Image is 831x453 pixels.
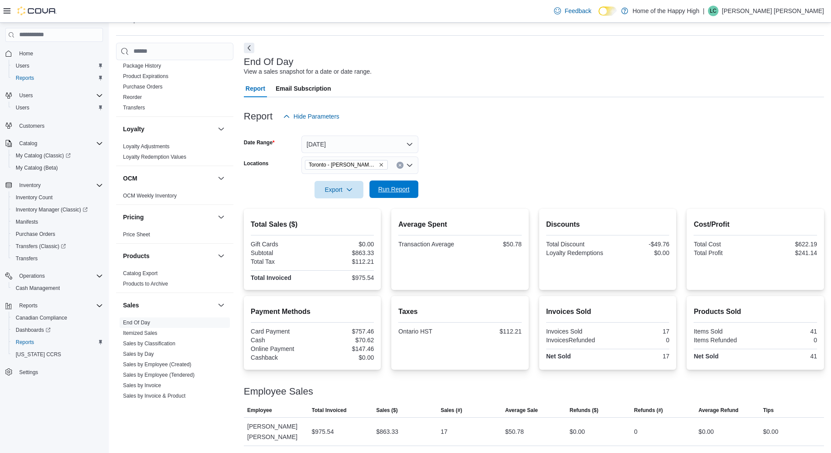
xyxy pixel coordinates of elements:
button: Customers [2,119,106,132]
span: Transfers [16,255,38,262]
a: Catalog Export [123,270,157,276]
div: $112.21 [462,328,522,335]
span: Reports [19,302,38,309]
h2: Average Spent [398,219,522,230]
div: Items Sold [694,328,753,335]
span: Export [320,181,358,198]
div: Total Profit [694,249,753,256]
div: $0.00 [570,426,585,437]
div: View a sales snapshot for a date or date range. [244,67,372,76]
span: Cash Management [12,283,103,293]
span: Dashboards [12,325,103,335]
a: My Catalog (Classic) [9,150,106,162]
span: Sales by Classification [123,340,175,347]
div: Pricing [116,229,233,243]
span: Itemized Sales [123,330,157,337]
button: Catalog [2,137,106,150]
button: Remove Toronto - Danforth Ave - Friendly Stranger from selection in this group [379,162,384,167]
button: Inventory Count [9,191,106,204]
a: Inventory Manager (Classic) [12,204,91,215]
div: Online Payment [251,345,311,352]
div: $50.78 [462,241,522,248]
button: Reports [2,300,106,312]
a: Sales by Day [123,351,154,357]
button: Cash Management [9,282,106,294]
button: OCM [123,174,214,183]
div: $0.00 [314,241,374,248]
h3: End Of Day [244,57,294,67]
a: Reorder [123,94,142,100]
span: Washington CCRS [12,349,103,360]
div: $975.54 [312,426,334,437]
span: Inventory Count [16,194,53,201]
span: Customers [16,120,103,131]
span: My Catalog (Beta) [16,164,58,171]
span: Package History [123,62,161,69]
span: Settings [19,369,38,376]
span: Catalog [19,140,37,147]
span: Total Invoiced [312,407,347,414]
span: LC [710,6,716,16]
span: End Of Day [123,319,150,326]
a: Settings [16,367,41,378]
span: Manifests [16,218,38,225]
div: $622.19 [757,241,817,248]
span: My Catalog (Classic) [16,152,71,159]
div: $863.33 [314,249,374,256]
h2: Products Sold [694,307,817,317]
span: Refunds (#) [634,407,663,414]
button: Catalog [16,138,41,149]
span: Operations [19,272,45,279]
p: Home of the Happy High [633,6,699,16]
span: Loyalty Adjustments [123,143,170,150]
span: My Catalog (Beta) [12,163,103,173]
a: Products to Archive [123,281,168,287]
span: Loyalty Redemption Values [123,153,186,160]
a: Users [12,102,33,113]
span: Price Sheet [123,231,150,238]
a: Sales by Employee (Tendered) [123,372,195,378]
button: Settings [2,366,106,378]
h3: Employee Sales [244,386,313,397]
span: Canadian Compliance [12,313,103,323]
a: My Catalog (Classic) [12,150,74,161]
span: Reports [12,73,103,83]
span: OCM Weekly Inventory [123,192,177,199]
span: Toronto - Danforth Ave - Friendly Stranger [305,160,388,170]
a: Feedback [551,2,595,20]
a: [US_STATE] CCRS [12,349,65,360]
span: Users [16,90,103,101]
h3: Report [244,111,273,122]
h2: Taxes [398,307,522,317]
div: Card Payment [251,328,311,335]
div: [PERSON_NAME] [PERSON_NAME] [244,418,308,446]
div: $863.33 [376,426,398,437]
button: Export [315,181,363,198]
span: Average Refund [698,407,739,414]
span: Inventory Count [12,192,103,203]
img: Cova [17,7,57,15]
a: Transfers (Classic) [9,240,106,252]
a: Price Sheet [123,232,150,238]
span: Reports [16,300,103,311]
button: Loyalty [123,125,214,133]
span: Operations [16,271,103,281]
h2: Payment Methods [251,307,374,317]
div: Total Tax [251,258,311,265]
button: Users [2,89,106,102]
button: Run Report [369,181,418,198]
div: $241.14 [757,249,817,256]
div: InvoicesRefunded [546,337,606,344]
button: Products [216,251,226,261]
span: Catalog Export [123,270,157,277]
nav: Complex example [5,44,103,401]
div: Cash [251,337,311,344]
span: Email Subscription [276,80,331,97]
span: Home [16,48,103,59]
button: Inventory [16,180,44,191]
div: Luna Carrick-Brenner [708,6,718,16]
input: Dark Mode [598,7,617,16]
div: 0 [757,337,817,344]
button: Users [9,60,106,72]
